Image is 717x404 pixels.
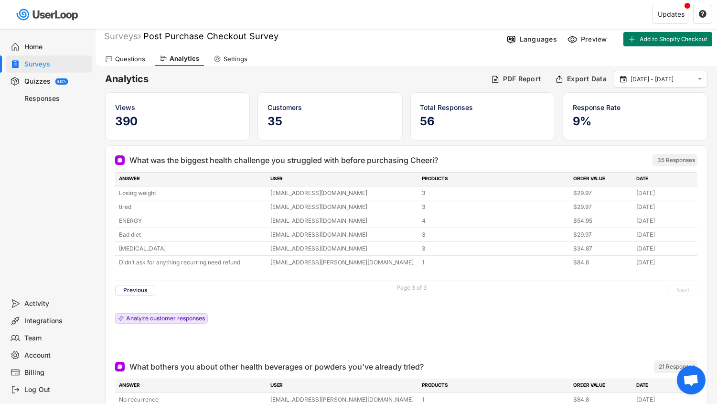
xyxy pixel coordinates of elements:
[657,156,695,164] div: 35 Responses
[420,102,545,112] div: Total Responses
[117,364,123,370] img: Open Ended
[696,75,705,83] button: 
[25,299,88,308] div: Activity
[268,102,392,112] div: Customers
[422,244,567,253] div: 3
[119,258,265,267] div: Didn’t ask for anything recurring need refund
[631,75,694,84] input: Select Date Range
[115,102,240,112] div: Views
[668,285,697,295] button: Next
[119,230,265,239] div: Bad diet
[581,35,610,44] div: Preview
[104,31,141,42] div: Surveys
[636,175,694,184] div: DATE
[573,258,631,267] div: $84.8
[119,395,265,404] div: No recurrence
[623,32,712,46] button: Add to Shopify Checkout
[621,75,627,83] text: 
[422,382,567,390] div: PRODUCTS
[268,114,392,129] h5: 35
[520,35,557,44] div: Languages
[126,316,205,321] div: Analyze customer responses
[270,258,416,267] div: [EMAIL_ADDRESS][PERSON_NAME][DOMAIN_NAME]
[119,382,265,390] div: ANSWER
[640,36,707,42] span: Add to Shopify Checkout
[270,189,416,197] div: [EMAIL_ADDRESS][DOMAIN_NAME]
[422,258,567,267] div: 1
[698,75,703,83] text: 
[573,395,631,404] div: $84.8
[397,285,427,291] div: Page 3 of 3
[573,217,631,225] div: $54.95
[506,34,516,44] img: Language%20Icon.svg
[573,382,631,390] div: ORDER VALUE
[115,285,155,295] button: Previous
[636,189,694,197] div: [DATE]
[270,203,416,211] div: [EMAIL_ADDRESS][DOMAIN_NAME]
[57,80,66,83] div: BETA
[677,366,706,394] div: Open chat
[573,230,631,239] div: $29.97
[224,55,247,63] div: Settings
[143,31,278,41] font: Post Purchase Checkout Survey
[636,258,694,267] div: [DATE]
[422,203,567,211] div: 3
[119,189,265,197] div: Losing weight
[270,230,416,239] div: [EMAIL_ADDRESS][DOMAIN_NAME]
[619,75,628,84] button: 
[129,361,424,372] div: What bothers you about other health beverages or powders you've already tried?
[422,175,567,184] div: PRODUCTS
[698,10,707,19] button: 
[422,217,567,225] div: 4
[119,217,265,225] div: ENERGY
[25,94,88,103] div: Responses
[636,217,694,225] div: [DATE]
[25,334,88,343] div: Team
[573,114,697,129] h5: 9%
[270,244,416,253] div: [EMAIL_ADDRESS][DOMAIN_NAME]
[659,363,695,371] div: 21 Responses
[115,114,240,129] h5: 390
[25,385,88,394] div: Log Out
[573,102,697,112] div: Response Rate
[573,244,631,253] div: $34.87
[422,230,567,239] div: 3
[25,317,88,326] div: Integrations
[14,5,82,24] img: userloop-logo-01.svg
[422,395,567,404] div: 1
[420,114,545,129] h5: 56
[105,73,484,86] h6: Analytics
[25,43,88,52] div: Home
[422,189,567,197] div: 3
[699,10,706,18] text: 
[270,382,416,390] div: USER
[503,75,541,83] div: PDF Report
[270,395,416,404] div: [EMAIL_ADDRESS][PERSON_NAME][DOMAIN_NAME]
[25,60,88,69] div: Surveys
[25,368,88,377] div: Billing
[567,75,607,83] div: Export Data
[119,244,265,253] div: [MEDICAL_DATA]
[636,395,694,404] div: [DATE]
[573,189,631,197] div: $29.97
[117,157,123,163] img: Open Ended
[636,203,694,211] div: [DATE]
[636,230,694,239] div: [DATE]
[170,55,199,63] div: Analytics
[119,203,265,211] div: tired
[129,154,438,166] div: What was the biggest health challenge you struggled with before purchasing Cheeri?
[636,244,694,253] div: [DATE]
[573,203,631,211] div: $29.97
[119,175,265,184] div: ANSWER
[24,77,51,86] div: Quizzes
[270,217,416,225] div: [EMAIL_ADDRESS][DOMAIN_NAME]
[573,175,631,184] div: ORDER VALUE
[658,11,685,18] div: Updates
[115,55,145,63] div: Questions
[25,351,88,360] div: Account
[270,175,416,184] div: USER
[636,382,694,390] div: DATE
